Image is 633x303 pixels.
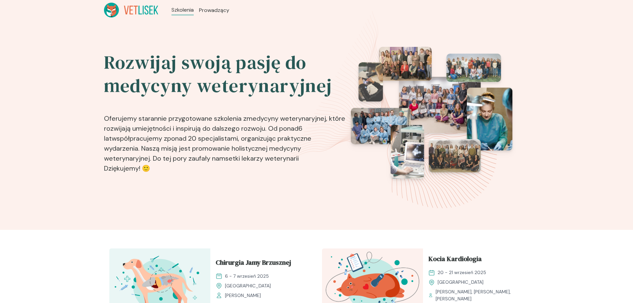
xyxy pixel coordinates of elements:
[438,279,483,286] span: [GEOGRAPHIC_DATA]
[216,257,291,270] span: Chirurgia Jamy Brzusznej
[428,254,482,266] span: Kocia Kardiologia
[247,114,326,123] b: medycyny weterynaryjnej
[167,134,238,143] b: ponad 20 specjalistami
[428,254,519,266] a: Kocia Kardiologia
[225,282,271,289] span: [GEOGRAPHIC_DATA]
[171,6,194,14] a: Szkolenia
[438,269,486,276] span: 20 - 21 wrzesień 2025
[216,257,306,270] a: Chirurgia Jamy Brzusznej
[225,154,299,163] b: setki lekarzy weterynarii
[436,288,518,302] span: [PERSON_NAME], [PERSON_NAME], [PERSON_NAME]
[104,51,347,97] h2: Rozwijaj swoją pasję do medycyny weterynaryjnej
[225,273,269,280] span: 6 - 7 wrzesień 2025
[104,103,347,176] p: Oferujemy starannie przygotowane szkolenia z , które rozwijają umiejętności i inspirują do dalsze...
[199,6,229,14] a: Prowadzący
[351,47,512,179] img: eventsPhotosRoll2.png
[225,292,261,299] span: [PERSON_NAME]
